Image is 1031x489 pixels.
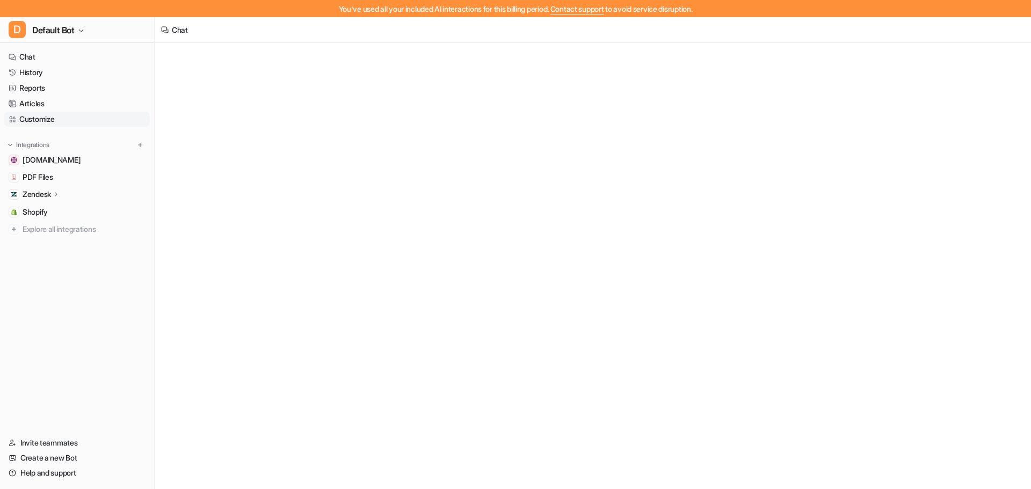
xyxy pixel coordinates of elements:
[16,141,49,149] p: Integrations
[4,450,150,465] a: Create a new Bot
[4,170,150,185] a: PDF FilesPDF Files
[4,222,150,237] a: Explore all integrations
[4,65,150,80] a: History
[9,224,19,235] img: explore all integrations
[4,435,150,450] a: Invite teammates
[4,465,150,480] a: Help and support
[23,221,146,238] span: Explore all integrations
[4,96,150,111] a: Articles
[11,209,17,215] img: Shopify
[4,112,150,127] a: Customize
[136,141,144,149] img: menu_add.svg
[23,189,51,200] p: Zendesk
[11,174,17,180] img: PDF Files
[550,4,604,13] span: Contact support
[4,49,150,64] a: Chat
[6,141,14,149] img: expand menu
[4,205,150,220] a: ShopifyShopify
[32,23,75,38] span: Default Bot
[4,81,150,96] a: Reports
[4,152,150,167] a: wovenwood.co.uk[DOMAIN_NAME]
[11,191,17,198] img: Zendesk
[23,155,81,165] span: [DOMAIN_NAME]
[9,21,26,38] span: D
[11,157,17,163] img: wovenwood.co.uk
[23,172,53,183] span: PDF Files
[23,207,48,217] span: Shopify
[172,24,188,35] div: Chat
[4,140,53,150] button: Integrations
